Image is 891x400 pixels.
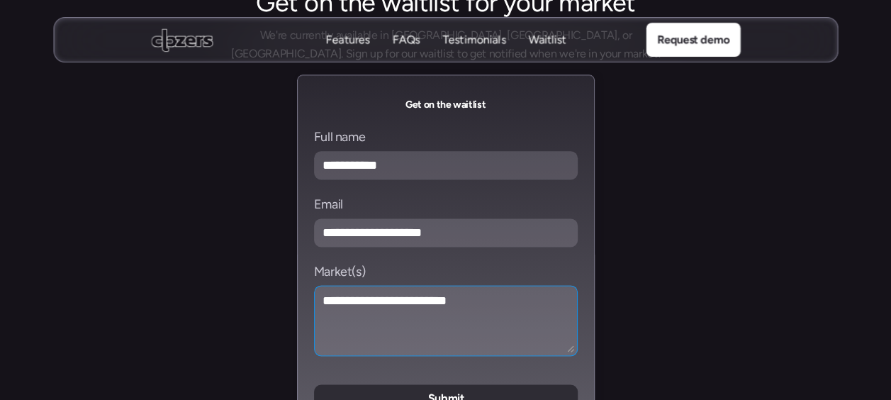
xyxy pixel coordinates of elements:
input: Email [314,218,578,247]
p: Market(s) [314,264,366,280]
a: WaitlistWaitlist [528,32,566,48]
p: Testimonials [442,32,505,48]
p: Waitlist [528,32,566,48]
p: FAQs [392,32,420,48]
a: FeaturesFeatures [325,32,369,48]
p: Features [325,32,369,48]
a: FAQsFAQs [392,32,420,48]
p: Testimonials [442,48,505,63]
h3: Get on the waitlist [314,97,578,113]
p: Waitlist [528,48,566,63]
p: Email [314,196,343,213]
p: Request demo [657,30,729,49]
a: TestimonialsTestimonials [442,32,505,48]
input: Full name [314,151,578,179]
p: FAQs [392,48,420,63]
a: Request demo [646,23,740,57]
p: Features [325,48,369,63]
p: Full name [314,129,366,145]
textarea: Market(s) [314,285,578,356]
